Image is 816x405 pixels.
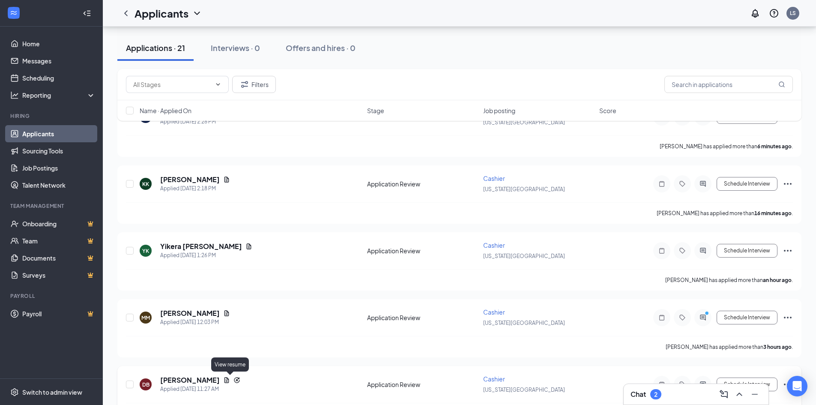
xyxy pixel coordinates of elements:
[22,305,96,322] a: PayrollCrown
[750,389,760,399] svg: Minimize
[703,311,713,318] svg: PrimaryDot
[367,246,478,255] div: Application Review
[141,314,150,321] div: MM
[22,125,96,142] a: Applicants
[483,320,565,326] span: [US_STATE][GEOGRAPHIC_DATA]
[657,314,667,321] svg: Note
[483,375,505,383] span: Cashier
[232,76,276,93] button: Filter Filters
[763,344,792,350] b: 3 hours ago
[657,381,667,388] svg: Note
[10,112,94,120] div: Hiring
[483,186,565,192] span: [US_STATE][GEOGRAPHIC_DATA]
[367,380,478,389] div: Application Review
[192,8,202,18] svg: ChevronDown
[22,388,82,396] div: Switch to admin view
[160,184,230,193] div: Applied [DATE] 2:18 PM
[734,389,744,399] svg: ChevronUp
[778,81,785,88] svg: MagnifyingGlass
[677,381,687,388] svg: Tag
[142,381,149,388] div: DB
[677,314,687,321] svg: Tag
[698,180,708,187] svg: ActiveChat
[717,311,777,324] button: Schedule Interview
[9,9,18,17] svg: WorkstreamLogo
[677,247,687,254] svg: Tag
[83,9,91,18] svg: Collapse
[483,387,565,393] span: [US_STATE][GEOGRAPHIC_DATA]
[142,247,149,255] div: YK
[10,388,19,396] svg: Settings
[367,180,478,188] div: Application Review
[22,249,96,267] a: DocumentsCrown
[22,52,96,69] a: Messages
[223,377,230,384] svg: Document
[22,91,96,99] div: Reporting
[763,277,792,283] b: an hour ago
[748,387,762,401] button: Minimize
[769,8,779,18] svg: QuestionInfo
[717,177,777,191] button: Schedule Interview
[660,143,793,150] p: [PERSON_NAME] has applied more than .
[783,312,793,323] svg: Ellipses
[783,246,793,256] svg: Ellipses
[22,177,96,194] a: Talent Network
[233,377,240,384] svg: Reapply
[757,143,792,150] b: 6 minutes ago
[135,6,188,21] h1: Applicants
[22,232,96,249] a: TeamCrown
[367,313,478,322] div: Application Review
[698,314,708,321] svg: ActiveChat
[10,292,94,300] div: Payroll
[126,42,185,53] div: Applications · 21
[211,42,260,53] div: Interviews · 0
[160,242,242,251] h5: Yikera [PERSON_NAME]
[657,210,793,217] p: [PERSON_NAME] has applied more than .
[367,106,384,115] span: Stage
[783,379,793,390] svg: Ellipses
[211,357,249,372] div: View resume
[215,81,221,88] svg: ChevronDown
[223,310,230,317] svg: Document
[599,106,616,115] span: Score
[783,179,793,189] svg: Ellipses
[245,243,252,250] svg: Document
[160,375,220,385] h5: [PERSON_NAME]
[483,106,515,115] span: Job posting
[286,42,356,53] div: Offers and hires · 0
[483,174,505,182] span: Cashier
[10,91,19,99] svg: Analysis
[732,387,746,401] button: ChevronUp
[657,180,667,187] svg: Note
[22,69,96,87] a: Scheduling
[698,247,708,254] svg: ActiveChat
[666,343,793,351] p: [PERSON_NAME] has applied more than .
[160,175,220,184] h5: [PERSON_NAME]
[665,276,793,284] p: [PERSON_NAME] has applied more than .
[483,253,565,259] span: [US_STATE][GEOGRAPHIC_DATA]
[22,159,96,177] a: Job Postings
[160,309,220,318] h5: [PERSON_NAME]
[787,376,807,396] div: Open Intercom Messenger
[160,318,230,327] div: Applied [DATE] 12:03 PM
[790,9,796,17] div: LS
[160,385,240,393] div: Applied [DATE] 11:27 AM
[160,251,252,260] div: Applied [DATE] 1:26 PM
[121,8,131,18] svg: ChevronLeft
[140,106,191,115] span: Name · Applied On
[717,244,777,258] button: Schedule Interview
[754,210,792,216] b: 16 minutes ago
[10,202,94,210] div: Team Management
[223,176,230,183] svg: Document
[22,35,96,52] a: Home
[717,387,731,401] button: ComposeMessage
[657,247,667,254] svg: Note
[750,8,760,18] svg: Notifications
[483,308,505,316] span: Cashier
[22,142,96,159] a: Sourcing Tools
[22,215,96,232] a: OnboardingCrown
[698,381,708,388] svg: ActiveChat
[239,79,250,90] svg: Filter
[22,267,96,284] a: SurveysCrown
